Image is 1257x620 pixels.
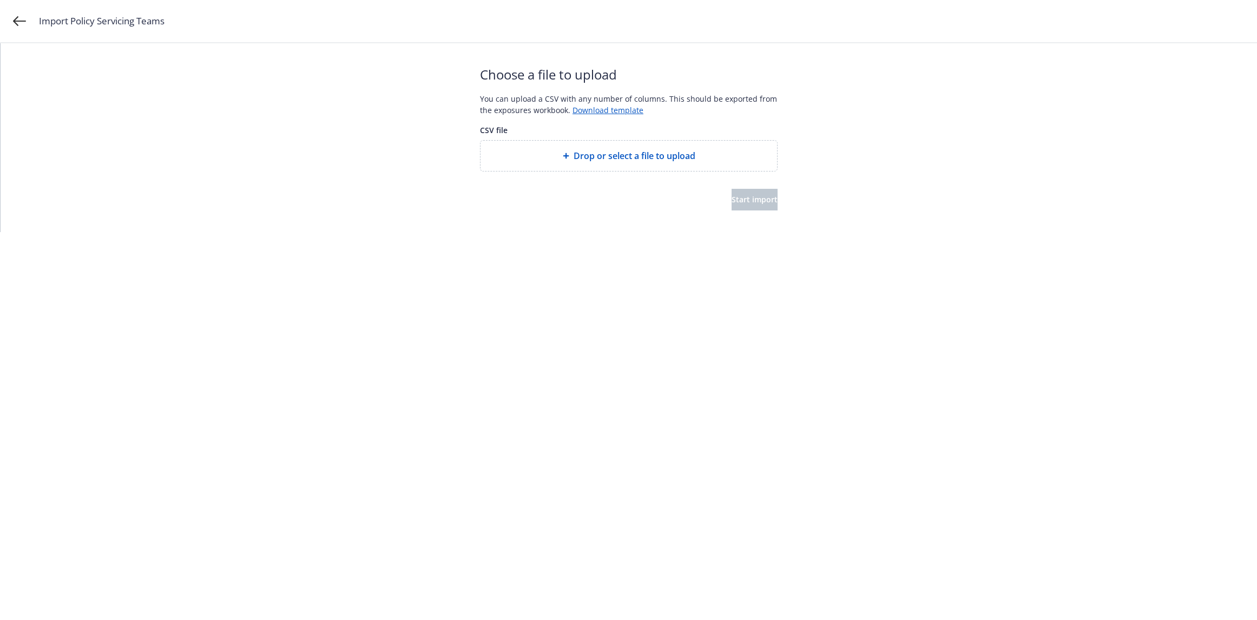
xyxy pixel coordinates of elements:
span: Choose a file to upload [480,65,778,84]
div: Drop or select a file to upload [480,140,778,172]
span: Import Policy Servicing Teams [39,14,164,28]
button: Start import [732,189,778,210]
span: CSV file [480,124,778,136]
span: Drop or select a file to upload [574,149,695,162]
a: Download template [572,105,643,115]
div: You can upload a CSV with any number of columns. This should be exported from the exposures workb... [480,93,778,116]
span: Start import [732,194,778,205]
